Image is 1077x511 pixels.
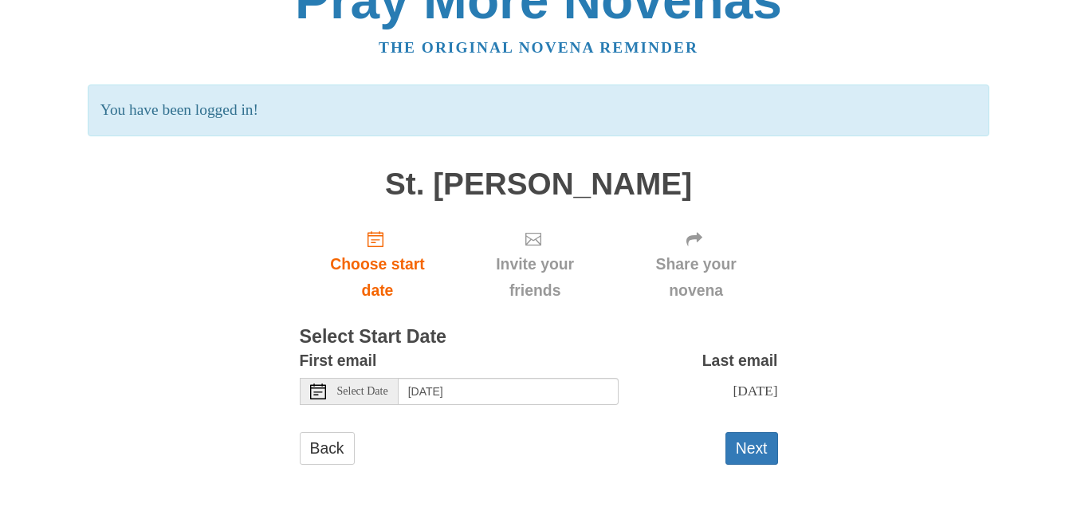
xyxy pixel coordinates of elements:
[337,386,388,397] span: Select Date
[300,348,377,374] label: First email
[455,217,614,312] div: Click "Next" to confirm your start date first.
[300,217,456,312] a: Choose start date
[631,251,762,304] span: Share your novena
[379,39,698,56] a: The original novena reminder
[471,251,598,304] span: Invite your friends
[300,327,778,348] h3: Select Start Date
[615,217,778,312] div: Click "Next" to confirm your start date first.
[300,167,778,202] h1: St. [PERSON_NAME]
[725,432,778,465] button: Next
[733,383,777,399] span: [DATE]
[316,251,440,304] span: Choose start date
[300,432,355,465] a: Back
[88,85,989,136] p: You have been logged in!
[702,348,778,374] label: Last email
